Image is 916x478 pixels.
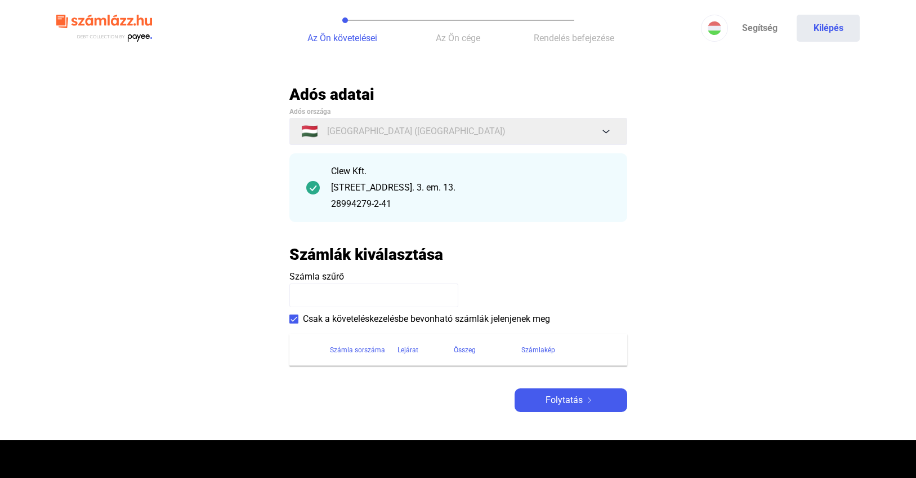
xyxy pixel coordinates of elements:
button: Kilépés [797,15,860,42]
img: arrow-right-white [583,397,596,403]
span: 🇭🇺 [301,125,318,138]
div: Számlakép [521,343,614,357]
img: checkmark-darker-green-circle [306,181,320,194]
span: Számla szűrő [289,271,344,282]
a: Segítség [728,15,791,42]
span: Csak a követeléskezelésbe bevonható számlák jelenjenek meg [303,312,550,326]
span: Az Ön cége [436,33,480,43]
div: Számlakép [521,343,555,357]
button: 🇭🇺[GEOGRAPHIC_DATA] ([GEOGRAPHIC_DATA]) [289,118,627,145]
div: Összeg [454,343,521,357]
img: szamlazzhu-logo [56,10,152,47]
div: 28994279-2-41 [331,197,610,211]
div: Számla sorszáma [330,343,397,357]
h2: Adós adatai [289,85,627,104]
div: Összeg [454,343,476,357]
h2: Számlák kiválasztása [289,245,443,264]
div: Lejárat [397,343,418,357]
button: HU [701,15,728,42]
span: Az Ön követelései [307,33,377,43]
span: Rendelés befejezése [534,33,614,43]
div: Clew Kft. [331,165,610,178]
img: HU [708,21,721,35]
span: Adós országa [289,108,330,116]
div: Lejárat [397,343,454,357]
button: Folytatásarrow-right-white [515,388,627,412]
div: Számla sorszáma [330,343,385,357]
span: [GEOGRAPHIC_DATA] ([GEOGRAPHIC_DATA]) [327,125,506,138]
div: [STREET_ADDRESS]. 3. em. 13. [331,181,610,194]
span: Folytatás [546,393,583,407]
